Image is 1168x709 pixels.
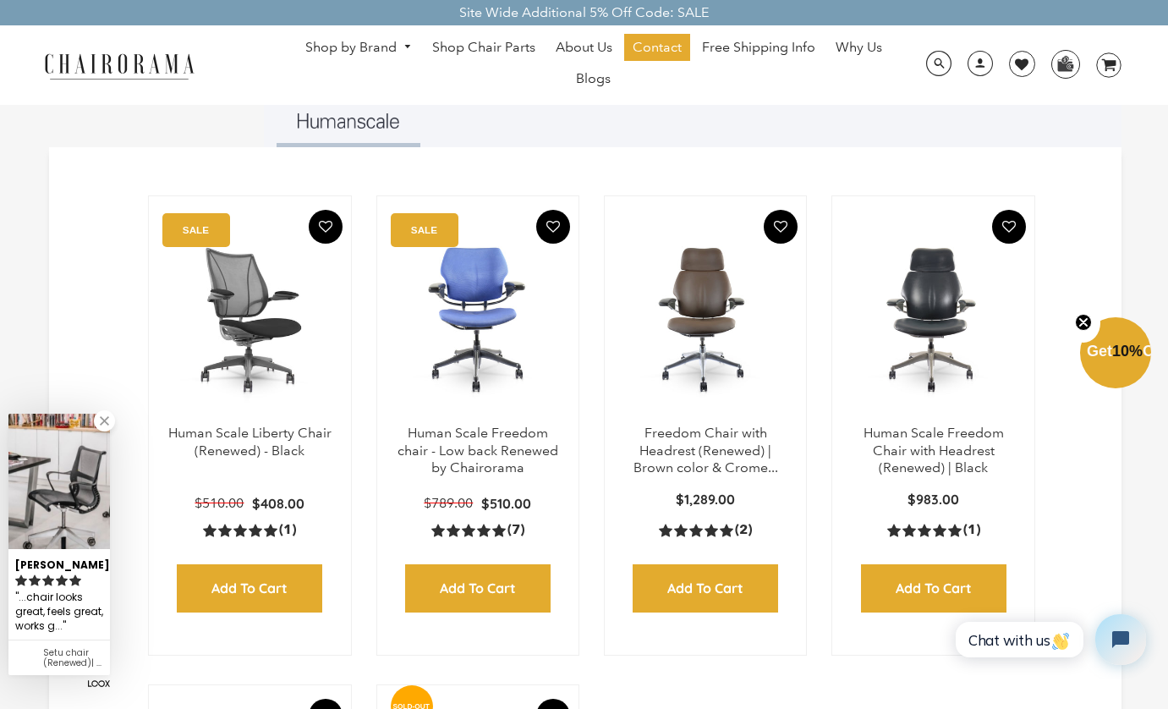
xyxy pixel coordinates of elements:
span: $789.00 [424,495,473,511]
text: SALE [183,224,209,235]
iframe: Tidio Chat [937,600,1160,679]
div: Setu chair (Renewed)| Blue [43,648,103,668]
a: Human Scale Liberty Chair (Renewed) - Black [168,425,332,459]
img: Freedom Chair with Headrest (Renewed) | Brown color & Crome base - chairorama [622,213,789,425]
a: Human Scale Freedom chair - Low back Renewed by Chairorama - chairorama Human Scale Freedom chair... [394,213,562,425]
svg: rating icon full [56,574,68,586]
span: $983.00 [908,491,959,508]
a: Shop Chair Parts [424,34,544,61]
span: Why Us [836,39,882,57]
span: Get Off [1087,343,1165,360]
button: Close teaser [1067,304,1100,343]
text: SALE [411,224,437,235]
div: ...chair looks great, feels great, works great.... [15,589,103,635]
button: Add To Wishlist [309,210,343,244]
div: [PERSON_NAME] [15,552,103,573]
img: Human Scale Freedom chair - Low back Renewed by Chairorama - chairorama [394,213,562,425]
span: $510.00 [481,495,531,512]
button: Add To Wishlist [992,210,1026,244]
a: Freedom Chair with Headrest (Renewed) | Brown color & Crome base - chairorama Freedom Chair with ... [622,213,789,425]
a: Blogs [568,65,619,92]
img: Human Scale Freedom Chair with Headrest (Renewed) | Black - chairorama [849,213,1017,425]
nav: DesktopNavigation [276,34,911,96]
svg: rating icon full [69,574,81,586]
svg: rating icon full [29,574,41,586]
a: Free Shipping Info [694,34,824,61]
a: 5.0 rating (7 votes) [431,521,524,539]
a: Contact [624,34,690,61]
input: Add to Cart [633,564,778,613]
button: Add To Wishlist [764,210,798,244]
svg: rating icon full [42,574,54,586]
img: Esther R. review of Setu chair (Renewed)| Blue [8,414,110,549]
div: Get10%OffClose teaser [1080,319,1151,390]
a: About Us [547,34,621,61]
span: Free Shipping Info [702,39,815,57]
a: Human Scale Freedom Chair with Headrest (Renewed) | Black - chairorama Human Scale Freedom Chair ... [849,213,1017,425]
a: 5.0 rating (2 votes) [659,521,752,539]
input: Add to Cart [405,564,551,613]
span: (7) [507,521,524,539]
a: Human Scale Liberty Chair (Renewed) - Black - chairorama Human Scale Liberty Chair (Renewed) - Bl... [166,213,333,425]
span: $1,289.00 [676,491,735,508]
a: 5.0 rating (1 votes) [203,521,296,539]
span: (1) [963,521,980,539]
span: Shop Chair Parts [432,39,535,57]
span: 10% [1112,343,1143,360]
a: 5.0 rating (1 votes) [887,521,980,539]
a: Freedom Chair with Headrest (Renewed) | Brown color & Crome... [633,425,778,476]
img: chairorama [35,51,204,80]
span: (2) [735,521,752,539]
svg: rating icon full [15,574,27,586]
span: $510.00 [195,495,244,511]
span: Blogs [576,70,611,88]
input: Add to Cart [861,564,1006,613]
span: $408.00 [252,495,304,512]
button: Add To Wishlist [536,210,570,244]
span: Contact [633,39,682,57]
a: Shop by Brand [297,35,420,61]
input: Add to Cart [177,564,322,613]
a: Human Scale Freedom Chair with Headrest (Renewed) | Black [864,425,1004,476]
a: Why Us [827,34,891,61]
img: Layer_1_1.png [298,113,399,129]
img: WhatsApp_Image_2024-07-12_at_16.23.01.webp [1052,51,1078,76]
img: Human Scale Liberty Chair (Renewed) - Black - chairorama [166,213,333,425]
a: Human Scale Freedom chair - Low back Renewed by Chairorama [398,425,558,476]
span: (1) [279,521,296,539]
span: About Us [556,39,612,57]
